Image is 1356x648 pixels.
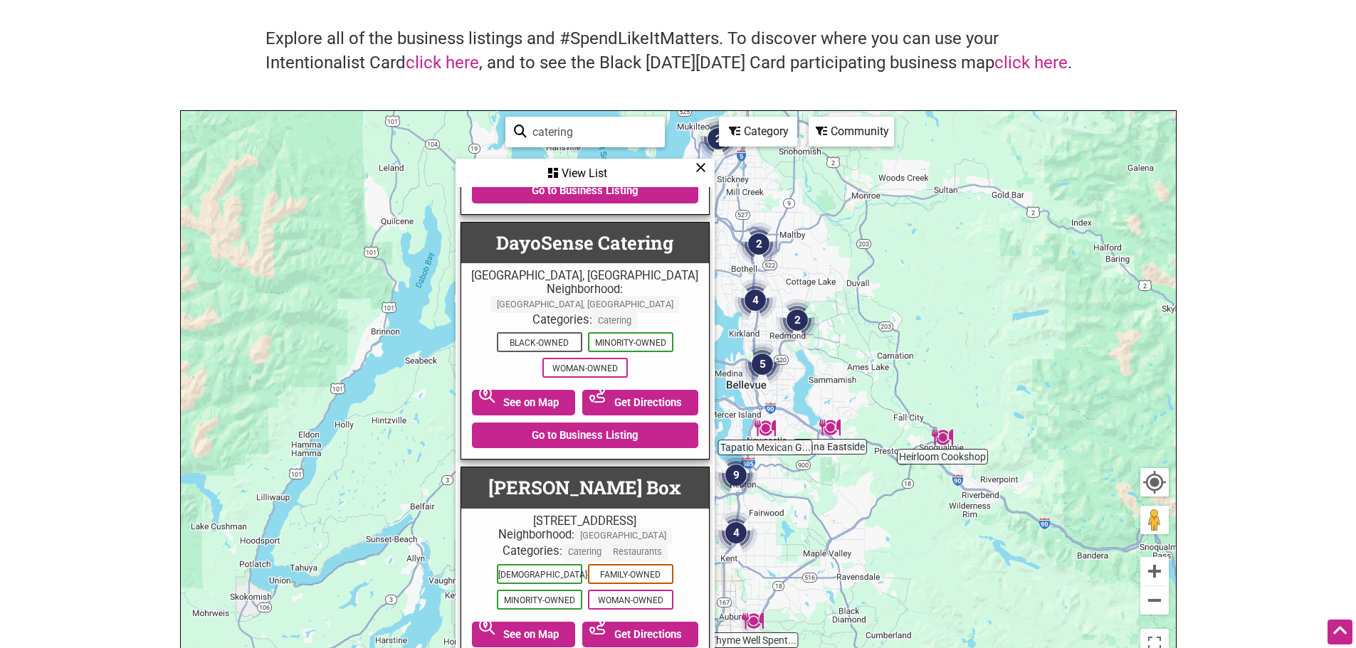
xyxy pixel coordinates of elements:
[1140,468,1169,496] button: Your Location
[719,117,797,147] div: Filter by category
[472,178,698,203] a: Go to Business Listing
[697,117,740,160] div: 2
[527,118,656,146] input: Type to find and filter...
[588,332,673,352] span: Minority-Owned
[672,179,715,221] div: 5
[505,117,665,147] div: Type to search and filter
[491,296,679,312] span: [GEOGRAPHIC_DATA], [GEOGRAPHIC_DATA]
[1140,557,1169,585] button: Zoom in
[588,590,673,610] span: Woman-Owned
[1140,586,1169,615] button: Zoom out
[809,117,894,147] div: Filter by Community
[468,269,702,282] div: [GEOGRAPHIC_DATA], [GEOGRAPHIC_DATA]
[810,118,893,145] div: Community
[496,230,673,255] a: DayoSense Catering
[488,475,681,499] a: [PERSON_NAME] Box
[472,390,576,415] a: See on Map
[582,622,698,647] a: Get Directions
[468,528,702,544] div: Neighborhood:
[468,544,702,561] div: Categories:
[742,610,764,632] div: Thyme Well Spent Catering
[542,358,628,378] span: Woman-Owned
[592,313,637,329] span: Catering
[720,118,796,145] div: Category
[468,313,702,329] div: Categories:
[562,544,607,561] span: Catering
[588,564,673,584] span: Family-Owned
[755,418,776,439] div: Tapatio Mexican Grill
[741,343,784,386] div: 5
[497,590,582,610] span: Minority-Owned
[582,390,698,415] a: Get Directions
[468,514,702,528] div: [STREET_ADDRESS]
[734,279,777,322] div: 4
[776,299,819,341] div: 2
[819,417,841,438] div: Ohana Eastside
[468,282,702,312] div: Neighborhood:
[932,427,953,448] div: Heirloom Cookshop
[406,53,479,73] a: click here
[715,454,757,496] div: 9
[715,511,757,554] div: 4
[607,544,668,561] span: Restaurants
[472,622,576,647] a: See on Map
[497,332,582,352] span: Black-Owned
[472,423,698,448] a: Go to Business Listing
[994,53,1068,73] a: click here
[737,223,780,265] div: 2
[1328,620,1352,644] div: Scroll Back to Top
[574,528,672,544] span: [GEOGRAPHIC_DATA]
[266,27,1091,75] h4: Explore all of the business listings and #SpendLikeItMatters. To discover where you can use your ...
[1140,506,1169,534] button: Drag Pegman onto the map to open Street View
[457,160,713,187] div: View List
[497,564,582,584] span: [DEMOGRAPHIC_DATA]-Owned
